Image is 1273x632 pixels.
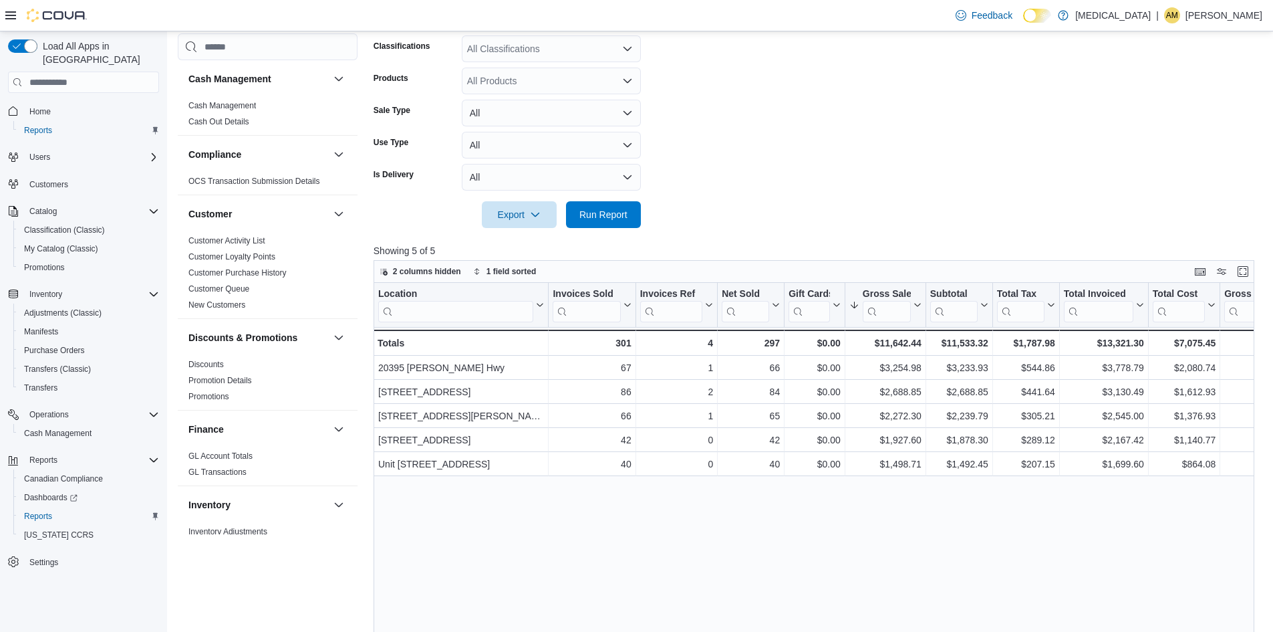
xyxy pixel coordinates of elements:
label: Sale Type [374,105,410,116]
a: Discounts [188,360,224,369]
div: $305.21 [997,408,1055,424]
a: New Customers [188,300,245,310]
span: Export [490,201,549,228]
a: [US_STATE] CCRS [19,527,99,543]
div: Invoices Ref [640,288,702,322]
button: Inventory [24,286,67,302]
button: My Catalog (Classic) [13,239,164,258]
div: 66 [722,360,780,376]
div: $1,878.30 [930,432,988,448]
span: Canadian Compliance [24,473,103,484]
button: All [462,100,641,126]
span: Transfers (Classic) [19,361,159,377]
span: Reports [19,122,159,138]
a: Home [24,104,56,120]
span: Purchase Orders [24,345,85,356]
span: Classification (Classic) [24,225,105,235]
button: Total Cost [1153,288,1216,322]
a: Transfers (Classic) [19,361,96,377]
span: Reports [29,455,57,465]
div: 0 [640,456,712,472]
button: Promotions [13,258,164,277]
div: $864.08 [1153,456,1216,472]
p: Showing 5 of 5 [374,244,1264,257]
div: Net Sold [722,288,769,322]
button: Cash Management [13,424,164,443]
div: [STREET_ADDRESS][PERSON_NAME] [378,408,544,424]
span: 2 columns hidden [393,266,461,277]
button: Reports [13,121,164,140]
div: $2,688.85 [930,384,988,400]
span: Washington CCRS [19,527,159,543]
div: $0.00 [789,432,841,448]
button: Users [3,148,164,167]
div: $1,492.45 [930,456,988,472]
a: Canadian Compliance [19,471,108,487]
a: My Catalog (Classic) [19,241,104,257]
button: Inventory [188,498,328,512]
div: Angus MacDonald [1164,7,1180,23]
img: Cova [27,9,87,22]
div: [STREET_ADDRESS] [378,384,544,400]
span: Operations [24,407,159,423]
a: Customers [24,177,74,193]
span: 1 field sorted [486,266,537,277]
div: Totals [378,335,544,351]
button: All [462,132,641,159]
span: GL Transactions [188,467,247,478]
a: GL Account Totals [188,451,253,461]
button: Total Tax [997,288,1055,322]
div: Gift Cards [789,288,830,301]
span: Promotions [24,262,65,273]
div: Location [378,288,533,301]
div: Customer [178,233,358,318]
button: Finance [331,421,347,437]
a: Transfers [19,380,63,396]
div: Total Cost [1153,288,1205,301]
span: Reports [24,452,159,468]
span: Catalog [29,206,57,217]
span: Manifests [19,324,159,340]
button: Transfers [13,379,164,397]
div: $1,376.93 [1153,408,1216,424]
div: $2,239.79 [930,408,988,424]
div: 42 [722,432,780,448]
button: Inventory [3,285,164,304]
span: Promotion Details [188,375,252,386]
div: Subtotal [930,288,978,301]
button: Subtotal [930,288,988,322]
button: Reports [24,452,63,468]
a: Customer Activity List [188,236,265,245]
div: $0.00 [789,384,841,400]
button: Reports [3,451,164,469]
span: [US_STATE] CCRS [24,530,94,540]
div: Cash Management [178,98,358,135]
span: Operations [29,409,69,420]
div: $2,080.74 [1153,360,1216,376]
button: Open list of options [622,76,633,86]
button: Total Invoiced [1064,288,1144,322]
div: $2,272.30 [849,408,922,424]
h3: Discounts & Promotions [188,331,297,344]
span: Promotions [188,391,229,402]
a: Cash Management [19,425,97,441]
button: Enter fullscreen [1235,264,1251,280]
span: Run Report [579,208,627,221]
div: 2 [640,384,712,400]
button: Purchase Orders [13,341,164,360]
div: 301 [553,335,631,351]
span: Catalog [24,203,159,219]
span: My Catalog (Classic) [24,243,98,254]
button: Reports [13,507,164,526]
h3: Finance [188,423,224,436]
span: Customer Purchase History [188,268,287,278]
button: Manifests [13,322,164,341]
h3: Customer [188,207,232,221]
button: Gift Cards [789,288,841,322]
button: Customer [188,207,328,221]
span: Feedback [972,9,1012,22]
div: $544.86 [997,360,1055,376]
div: $1,699.60 [1064,456,1144,472]
div: $11,642.44 [849,335,922,351]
